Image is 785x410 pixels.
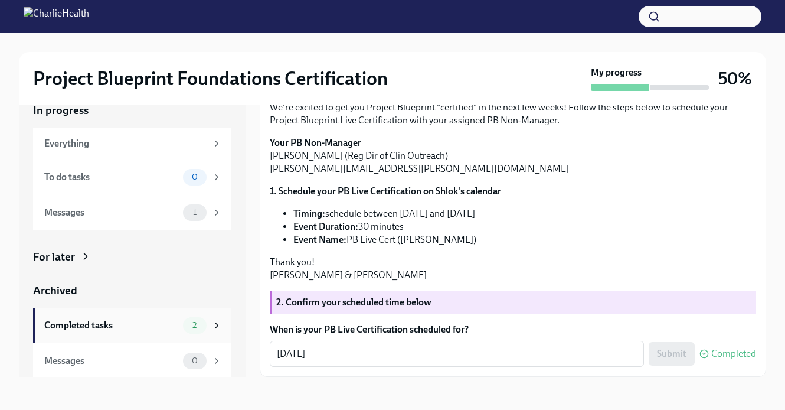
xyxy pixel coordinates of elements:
span: 0 [185,173,205,181]
li: 30 minutes [293,220,756,233]
strong: Timing: [293,208,325,219]
strong: Your PB Non-Manager [270,137,361,148]
span: 1 [186,208,204,217]
a: To do tasks0 [33,160,231,195]
h3: 50% [718,68,752,89]
p: We're excited to get you Project Blueprint "certified" in the next few weeks! Follow the steps be... [270,101,756,127]
a: Archived [33,283,231,298]
textarea: [DATE] [277,347,637,361]
span: Completed [711,349,756,359]
img: CharlieHealth [24,7,89,26]
li: schedule between [DATE] and [DATE] [293,207,756,220]
strong: 2. Confirm your scheduled time below [276,297,431,308]
span: 0 [185,356,205,365]
div: Messages [44,354,178,367]
li: PB Live Cert ([PERSON_NAME]) [293,233,756,246]
div: For later [33,249,75,265]
div: To do tasks [44,171,178,184]
a: Messages1 [33,195,231,230]
a: Messages0 [33,343,231,379]
a: Everything [33,128,231,160]
strong: Event Name: [293,234,346,245]
div: Messages [44,206,178,219]
p: [PERSON_NAME] (Reg Dir of Clin Outreach) [PERSON_NAME][EMAIL_ADDRESS][PERSON_NAME][DOMAIN_NAME] [270,136,756,175]
label: When is your PB Live Certification scheduled for? [270,323,756,336]
strong: My progress [591,66,642,79]
span: 2 [185,321,204,330]
a: In progress [33,103,231,118]
div: Completed tasks [44,319,178,332]
p: Thank you! [PERSON_NAME] & [PERSON_NAME] [270,256,756,282]
h2: Project Blueprint Foundations Certification [33,67,388,90]
strong: Event Duration: [293,221,358,232]
a: For later [33,249,231,265]
a: Completed tasks2 [33,308,231,343]
strong: 1. Schedule your PB Live Certification on Shlok's calendar [270,186,501,197]
div: Everything [44,137,207,150]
